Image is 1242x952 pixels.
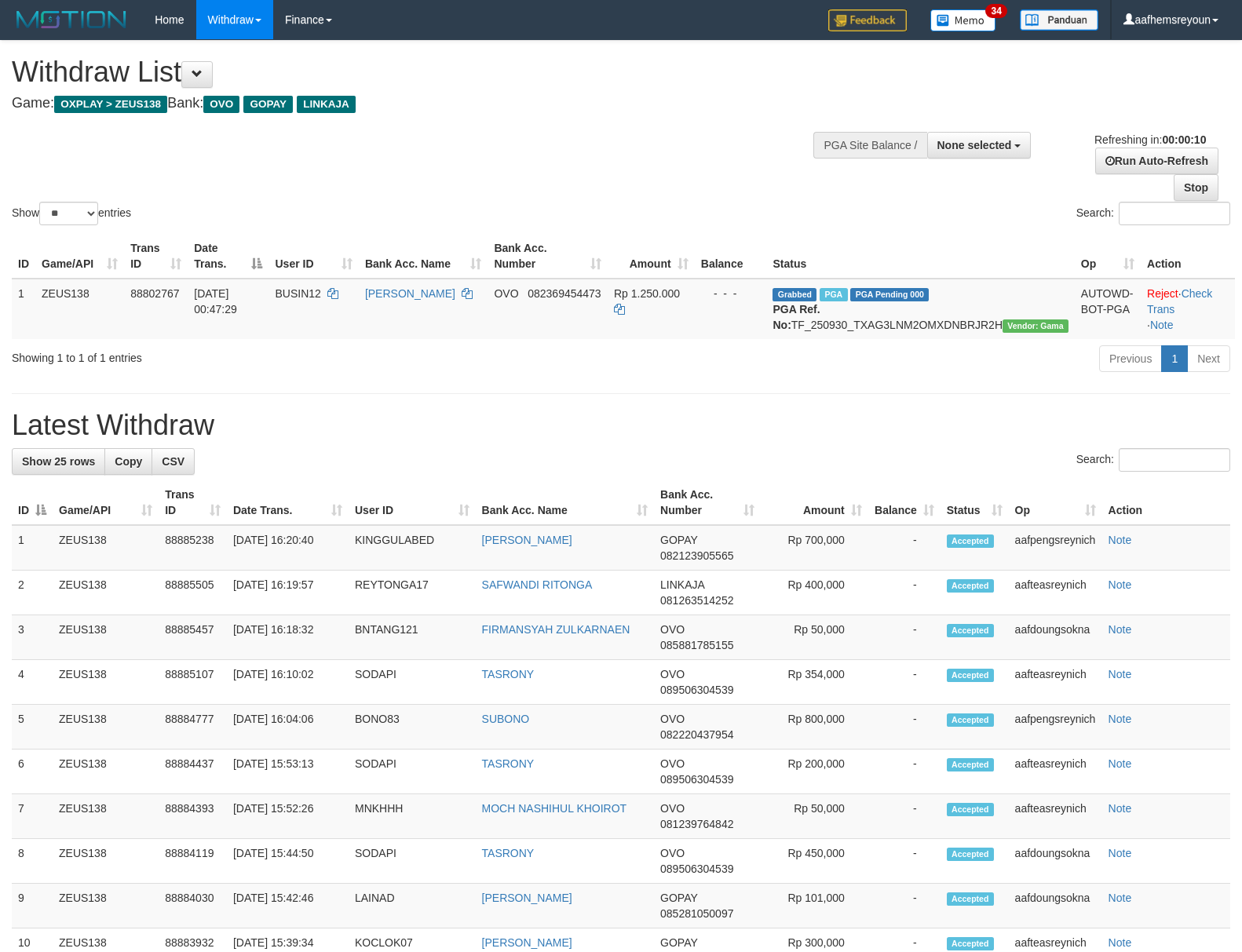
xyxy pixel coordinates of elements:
[159,660,227,705] td: 88885107
[1109,802,1132,815] a: Note
[494,287,518,300] span: OVO
[104,448,152,475] a: Copy
[35,234,124,279] th: Game/API: activate to sort column ascending
[159,480,227,525] th: Trans ID: activate to sort column ascending
[53,525,159,571] td: ZEUS138
[660,668,685,680] span: OVO
[660,863,733,875] span: Copy 089506304539 to clipboard
[1109,892,1132,904] a: Note
[660,639,733,651] span: Copy 085881785155 to clipboard
[1109,757,1132,770] a: Note
[1009,571,1102,615] td: aafteasreynich
[660,892,697,904] span: GOPAY
[761,525,868,571] td: Rp 700,000
[927,132,1032,159] button: None selected
[12,705,53,750] td: 5
[12,615,53,660] td: 3
[349,705,476,750] td: BONO83
[947,892,994,906] span: Accepted
[1147,287,1212,316] a: Check Trans
[660,684,733,696] span: Copy 089506304539 to clipboard
[1187,345,1230,372] a: Next
[1150,319,1174,331] a: Note
[1109,713,1132,725] a: Note
[227,571,349,615] td: [DATE] 16:19:57
[1009,884,1102,928] td: aafdoungsokna
[188,234,268,279] th: Date Trans.: activate to sort column descending
[194,287,237,316] span: [DATE] 00:47:29
[53,660,159,705] td: ZEUS138
[12,279,35,339] td: 1
[947,669,994,682] span: Accepted
[349,884,476,928] td: LAINAD
[660,534,697,546] span: GOPAY
[660,936,697,949] span: GOPAY
[868,525,941,571] td: -
[203,96,239,113] span: OVO
[349,615,476,660] td: BNTANG121
[1141,279,1235,339] td: · ·
[39,202,98,225] select: Showentries
[868,480,941,525] th: Balance: activate to sort column ascending
[53,839,159,884] td: ZEUS138
[947,803,994,816] span: Accepted
[349,571,476,615] td: REYTONGA17
[482,578,593,591] a: SAFWANDI RITONGA
[297,96,356,113] span: LINKAJA
[349,794,476,839] td: MNKHHH
[868,571,941,615] td: -
[349,839,476,884] td: SODAPI
[12,448,105,475] a: Show 25 rows
[761,480,868,525] th: Amount: activate to sort column ascending
[868,839,941,884] td: -
[947,758,994,771] span: Accepted
[12,794,53,839] td: 7
[660,549,733,562] span: Copy 082123905565 to clipboard
[695,234,767,279] th: Balance
[947,579,994,593] span: Accepted
[660,818,733,830] span: Copy 081239764842 to clipboard
[1109,847,1132,859] a: Note
[660,757,685,770] span: OVO
[828,9,907,31] img: Feedback.jpg
[159,571,227,615] td: 88885505
[654,480,761,525] th: Bank Acc. Number: activate to sort column ascending
[1009,525,1102,571] td: aafpengsreynich
[12,839,53,884] td: 8
[868,884,941,928] td: -
[152,448,195,475] a: CSV
[947,534,994,548] span: Accepted
[12,525,53,571] td: 1
[1109,578,1132,591] a: Note
[476,480,654,525] th: Bank Acc. Name: activate to sort column ascending
[1161,345,1188,372] a: 1
[268,234,358,279] th: User ID: activate to sort column ascending
[660,623,685,636] span: OVO
[761,750,868,794] td: Rp 200,000
[482,847,535,859] a: TASRONY
[1076,448,1230,472] label: Search:
[868,660,941,705] td: -
[1075,279,1141,339] td: AUTOWD-BOT-PGA
[159,615,227,660] td: 88885457
[159,839,227,884] td: 88884119
[124,234,188,279] th: Trans ID: activate to sort column ascending
[12,571,53,615] td: 2
[1141,234,1235,279] th: Action
[365,287,455,300] a: [PERSON_NAME]
[941,480,1009,525] th: Status: activate to sort column ascending
[761,839,868,884] td: Rp 450,000
[1075,234,1141,279] th: Op: activate to sort column ascending
[761,615,868,660] td: Rp 50,000
[1109,534,1132,546] a: Note
[227,794,349,839] td: [DATE] 15:52:26
[53,794,159,839] td: ZEUS138
[608,234,695,279] th: Amount: activate to sort column ascending
[488,234,608,279] th: Bank Acc. Number: activate to sort column ascending
[227,480,349,525] th: Date Trans.: activate to sort column ascending
[12,8,131,31] img: MOTION_logo.png
[937,139,1012,151] span: None selected
[12,234,35,279] th: ID
[1020,9,1098,31] img: panduan.png
[53,705,159,750] td: ZEUS138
